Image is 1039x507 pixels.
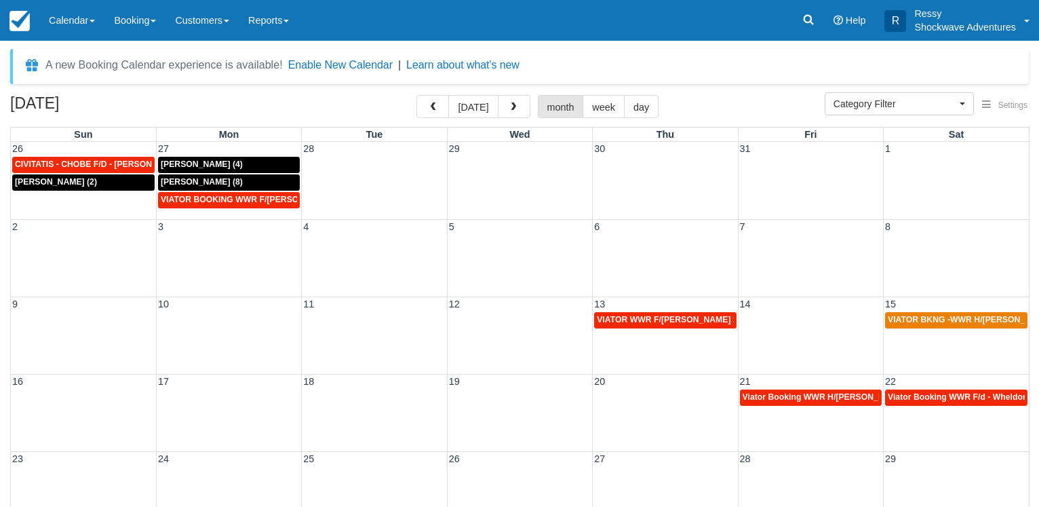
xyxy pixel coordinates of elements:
[161,195,361,204] span: VIATOR BOOKING WWR F/[PERSON_NAME] X1 (1)
[15,177,97,187] span: [PERSON_NAME] (2)
[219,129,239,140] span: Mon
[448,376,461,387] span: 19
[846,15,866,26] span: Help
[974,96,1036,115] button: Settings
[914,20,1016,34] p: Shockwave Adventures
[739,143,752,154] span: 31
[302,221,310,232] span: 4
[448,221,456,232] span: 5
[884,376,897,387] span: 22
[12,157,155,173] a: CIVITATIS - CHOBE F/D - [PERSON_NAME] X 1 (1)
[302,299,315,309] span: 11
[949,129,964,140] span: Sat
[74,129,92,140] span: Sun
[834,97,956,111] span: Category Filter
[597,315,750,324] span: VIATOR WWR F/[PERSON_NAME] 2 (2)
[406,59,519,71] a: Learn about what's new
[366,129,383,140] span: Tue
[448,299,461,309] span: 12
[157,143,170,154] span: 27
[656,129,674,140] span: Thu
[45,57,283,73] div: A new Booking Calendar experience is available!
[884,10,906,32] div: R
[10,95,182,120] h2: [DATE]
[884,453,897,464] span: 29
[594,312,736,328] a: VIATOR WWR F/[PERSON_NAME] 2 (2)
[158,192,300,208] a: VIATOR BOOKING WWR F/[PERSON_NAME] X1 (1)
[157,299,170,309] span: 10
[743,392,925,402] span: Viator Booking WWR H/[PERSON_NAME] 2 (2)
[15,159,211,169] span: CIVITATIS - CHOBE F/D - [PERSON_NAME] X 1 (1)
[914,7,1016,20] p: Ressy
[884,221,892,232] span: 8
[302,376,315,387] span: 18
[834,16,843,25] i: Help
[158,174,300,191] a: [PERSON_NAME] (8)
[825,92,974,115] button: Category Filter
[593,143,606,154] span: 30
[302,143,315,154] span: 28
[448,453,461,464] span: 26
[739,221,747,232] span: 7
[885,390,1027,406] a: Viator Booking WWR F/d - Wheldon, April X 3 (3)
[288,58,393,72] button: Enable New Calendar
[161,177,243,187] span: [PERSON_NAME] (8)
[157,376,170,387] span: 17
[739,299,752,309] span: 14
[9,11,30,31] img: checkfront-main-nav-mini-logo.png
[593,299,606,309] span: 13
[11,453,24,464] span: 23
[885,312,1027,328] a: VIATOR BKNG -WWR H/[PERSON_NAME] 2 (2)
[593,376,606,387] span: 20
[448,95,498,118] button: [DATE]
[804,129,817,140] span: Fri
[161,159,243,169] span: [PERSON_NAME] (4)
[398,59,401,71] span: |
[11,299,19,309] span: 9
[11,221,19,232] span: 2
[509,129,530,140] span: Wed
[583,95,625,118] button: week
[884,143,892,154] span: 1
[12,174,155,191] a: [PERSON_NAME] (2)
[11,376,24,387] span: 16
[448,143,461,154] span: 29
[624,95,659,118] button: day
[739,453,752,464] span: 28
[739,376,752,387] span: 21
[157,221,165,232] span: 3
[158,157,300,173] a: [PERSON_NAME] (4)
[302,453,315,464] span: 25
[593,453,606,464] span: 27
[157,453,170,464] span: 24
[740,390,882,406] a: Viator Booking WWR H/[PERSON_NAME] 2 (2)
[998,100,1027,110] span: Settings
[11,143,24,154] span: 26
[538,95,584,118] button: month
[593,221,601,232] span: 6
[884,299,897,309] span: 15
